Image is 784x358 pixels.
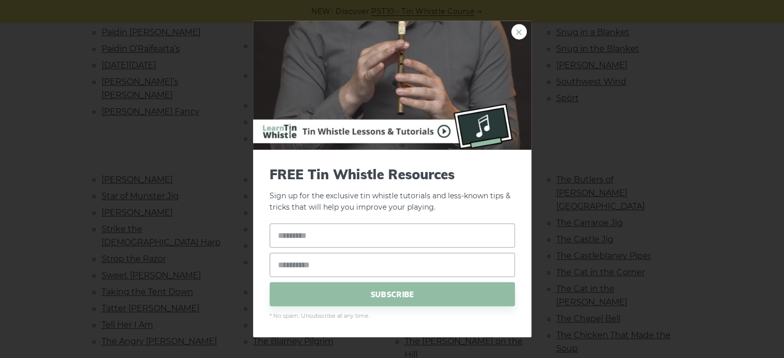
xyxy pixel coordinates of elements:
p: Sign up for the exclusive tin whistle tutorials and less-known tips & tricks that will help you i... [270,166,515,213]
span: SUBSCRIBE [270,282,515,306]
img: Tin Whistle Buying Guide Preview [253,21,531,149]
span: * No spam. Unsubscribe at any time. [270,312,515,321]
a: × [511,24,527,39]
span: FREE Tin Whistle Resources [270,166,515,182]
